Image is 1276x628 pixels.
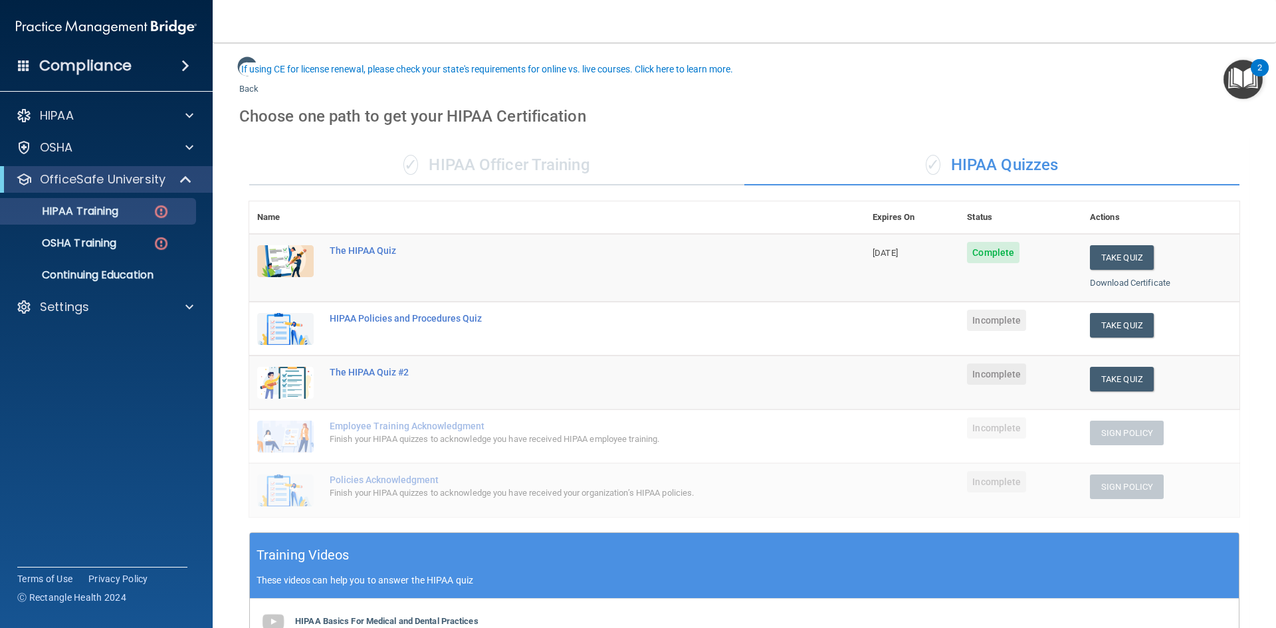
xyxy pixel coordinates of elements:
h5: Training Videos [257,544,350,567]
th: Name [249,201,322,234]
span: Incomplete [967,364,1026,385]
th: Expires On [865,201,959,234]
a: Privacy Policy [88,572,148,585]
h4: Compliance [39,56,132,75]
div: The HIPAA Quiz [330,245,798,256]
a: HIPAA [16,108,193,124]
p: OSHA Training [9,237,116,250]
div: Choose one path to get your HIPAA Certification [239,97,1249,136]
span: Complete [967,242,1019,263]
button: Take Quiz [1090,367,1154,391]
div: 2 [1257,68,1262,85]
a: OSHA [16,140,193,156]
p: OSHA [40,140,73,156]
a: Back [239,68,259,94]
a: Terms of Use [17,572,72,585]
div: If using CE for license renewal, please check your state's requirements for online vs. live cours... [241,64,733,74]
span: [DATE] [873,248,898,258]
span: Incomplete [967,471,1026,492]
button: Sign Policy [1090,421,1164,445]
span: ✓ [926,155,940,175]
button: If using CE for license renewal, please check your state's requirements for online vs. live cours... [239,62,735,76]
p: HIPAA [40,108,74,124]
p: These videos can help you to answer the HIPAA quiz [257,575,1232,585]
div: Policies Acknowledgment [330,474,798,485]
b: HIPAA Basics For Medical and Dental Practices [295,616,478,626]
div: HIPAA Policies and Procedures Quiz [330,313,798,324]
button: Take Quiz [1090,245,1154,270]
a: Settings [16,299,193,315]
span: Ⓒ Rectangle Health 2024 [17,591,126,604]
th: Actions [1082,201,1239,234]
th: Status [959,201,1082,234]
a: Download Certificate [1090,278,1170,288]
span: ✓ [403,155,418,175]
p: Continuing Education [9,268,190,282]
button: Sign Policy [1090,474,1164,499]
p: OfficeSafe University [40,171,165,187]
div: Employee Training Acknowledgment [330,421,798,431]
span: Incomplete [967,310,1026,331]
div: The HIPAA Quiz #2 [330,367,798,377]
span: Incomplete [967,417,1026,439]
p: Settings [40,299,89,315]
div: HIPAA Quizzes [744,146,1239,185]
button: Take Quiz [1090,313,1154,338]
img: danger-circle.6113f641.png [153,203,169,220]
button: Open Resource Center, 2 new notifications [1223,60,1263,99]
p: HIPAA Training [9,205,118,218]
div: HIPAA Officer Training [249,146,744,185]
div: Finish your HIPAA quizzes to acknowledge you have received your organization’s HIPAA policies. [330,485,798,501]
a: OfficeSafe University [16,171,193,187]
div: Finish your HIPAA quizzes to acknowledge you have received HIPAA employee training. [330,431,798,447]
img: PMB logo [16,14,197,41]
img: danger-circle.6113f641.png [153,235,169,252]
